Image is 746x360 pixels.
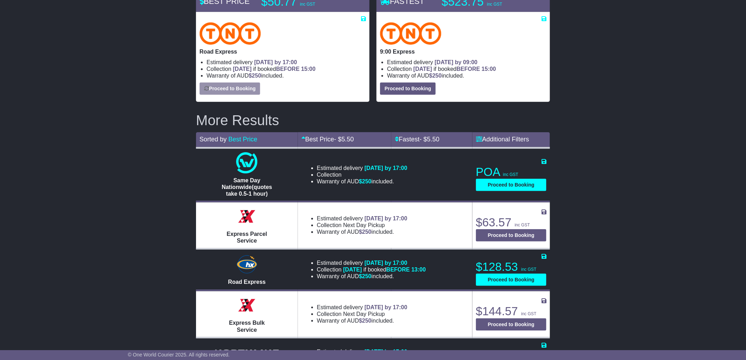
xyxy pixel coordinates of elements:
[365,215,408,221] span: [DATE] by 17:00
[317,222,408,228] li: Collection
[252,73,261,79] span: 250
[200,22,261,45] img: TNT Domestic: Road Express
[317,317,408,324] li: Warranty of AUD included.
[365,165,408,171] span: [DATE] by 17:00
[487,2,502,7] span: inc GST
[476,260,546,274] p: $128.53
[476,274,546,286] button: Proceed to Booking
[317,266,426,273] li: Collection
[317,178,408,185] li: Warranty of AUD included.
[414,66,496,72] span: if booked
[236,206,257,227] img: Border Express: Express Parcel Service
[362,318,372,324] span: 250
[229,320,265,332] span: Express Bulk Service
[380,48,546,55] p: 9:00 Express
[429,73,442,79] span: $
[457,66,480,72] span: BEFORE
[128,352,230,358] span: © One World Courier 2025. All rights reserved.
[227,231,267,244] span: Express Parcel Service
[515,222,530,227] span: inc GST
[196,112,550,128] h2: More Results
[212,348,282,359] img: Northline Distribution: GENERAL
[207,59,366,66] li: Estimated delivery
[380,83,436,95] button: Proceed to Booking
[343,267,426,273] span: if booked
[476,136,529,143] a: Additional Filters
[521,311,536,316] span: inc GST
[300,2,315,7] span: inc GST
[228,279,266,285] span: Road Express
[380,22,441,45] img: TNT Domestic: 9:00 Express
[301,136,354,143] a: Best Price- $5.50
[365,349,408,355] span: [DATE] by 17:00
[228,136,257,143] a: Best Price
[359,229,372,235] span: $
[343,267,362,273] span: [DATE]
[301,66,316,72] span: 15:00
[317,348,426,355] li: Estimated delivery
[317,171,408,178] li: Collection
[359,273,372,279] span: $
[387,59,546,66] li: Estimated delivery
[317,215,408,222] li: Estimated delivery
[342,136,354,143] span: 5.50
[317,311,408,317] li: Collection
[222,177,272,197] span: Same Day Nationwide(quotes take 0.5-1 hour)
[362,229,372,235] span: 250
[276,66,300,72] span: BEFORE
[249,73,261,79] span: $
[476,215,546,230] p: $63.57
[343,222,385,228] span: Next Day Pickup
[476,304,546,318] p: $144.57
[476,165,546,179] p: POA
[476,318,546,331] button: Proceed to Booking
[435,59,478,65] span: [DATE] by 09:00
[362,273,372,279] span: 250
[411,267,426,273] span: 13:00
[317,273,426,280] li: Warranty of AUD included.
[317,165,408,171] li: Estimated delivery
[236,295,257,316] img: Border Express: Express Bulk Service
[235,254,258,275] img: Hunter Express: Road Express
[362,178,372,184] span: 250
[365,304,408,310] span: [DATE] by 17:00
[200,83,260,95] button: Proceed to Booking
[387,72,546,79] li: Warranty of AUD included.
[395,136,439,143] a: Fastest- $5.50
[386,267,410,273] span: BEFORE
[233,66,316,72] span: if booked
[207,66,366,72] li: Collection
[503,172,518,177] span: inc GST
[387,66,546,72] li: Collection
[482,66,496,72] span: 15:00
[414,66,432,72] span: [DATE]
[420,136,439,143] span: - $
[476,179,546,191] button: Proceed to Booking
[317,304,408,311] li: Estimated delivery
[317,228,408,235] li: Warranty of AUD included.
[207,72,366,79] li: Warranty of AUD included.
[236,152,257,173] img: One World Courier: Same Day Nationwide(quotes take 0.5-1 hour)
[254,59,297,65] span: [DATE] by 17:00
[233,66,252,72] span: [DATE]
[343,311,385,317] span: Next Day Pickup
[317,260,426,266] li: Estimated delivery
[200,136,227,143] span: Sorted by
[432,73,442,79] span: 250
[365,260,408,266] span: [DATE] by 17:00
[359,318,372,324] span: $
[476,229,546,242] button: Proceed to Booking
[521,267,536,272] span: inc GST
[359,178,372,184] span: $
[200,48,366,55] p: Road Express
[427,136,440,143] span: 5.50
[334,136,354,143] span: - $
